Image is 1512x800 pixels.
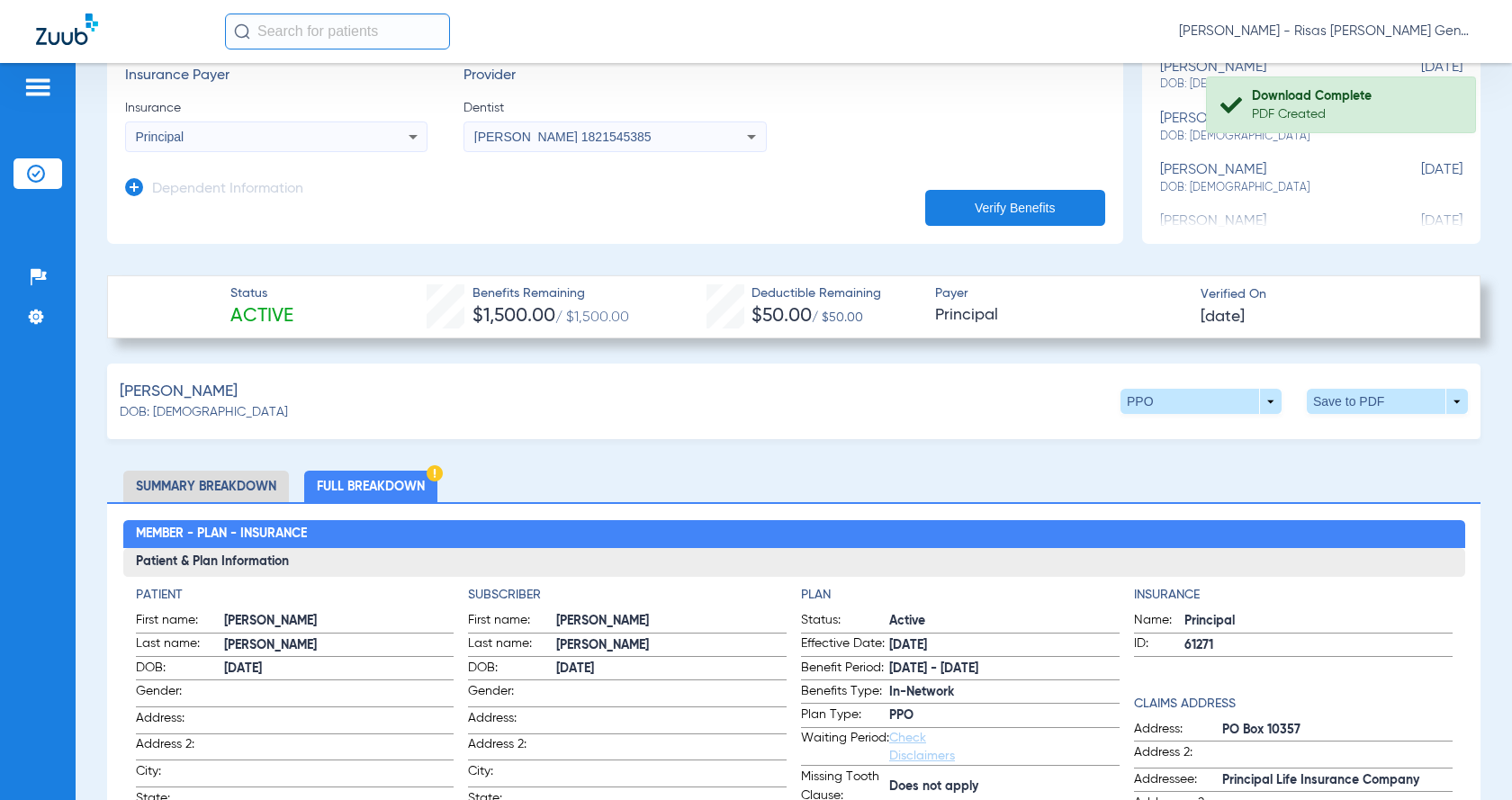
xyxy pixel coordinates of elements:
div: Download Complete [1252,87,1460,105]
span: City: [136,762,224,787]
span: DOB: [DEMOGRAPHIC_DATA] [1160,129,1372,145]
span: [DATE] [1372,162,1462,195]
span: Principal [136,130,184,144]
span: Verified On [1201,285,1451,304]
span: DOB: [136,659,224,680]
span: [PERSON_NAME] - Risas [PERSON_NAME] General [1179,22,1476,40]
span: Does not apply [889,778,1120,796]
span: Last name: [468,634,556,656]
input: Search for patients [225,13,450,49]
h4: Plan [801,586,1120,605]
span: First name: [468,611,556,633]
button: PPO [1120,389,1282,414]
span: Principal [1184,612,1453,631]
span: Dentist [463,99,766,117]
h3: Provider [463,67,766,85]
span: Principal Life Insurance Company [1222,771,1453,790]
h2: Member - Plan - Insurance [123,520,1465,549]
span: / $1,500.00 [555,310,629,325]
span: Address: [136,709,224,733]
span: Effective Date: [801,634,889,656]
span: Active [889,612,1120,631]
div: [PERSON_NAME] [1160,59,1372,93]
div: PDF Created [1252,105,1460,123]
span: $50.00 [751,307,812,326]
span: Status: [801,611,889,633]
span: [DATE] [556,660,787,679]
h3: Insurance Payer [125,67,427,85]
span: Payer [935,284,1185,303]
span: [DATE] - [DATE] [889,660,1120,679]
span: [PERSON_NAME] [556,636,787,655]
h3: Dependent Information [152,181,303,199]
span: ID: [1134,634,1184,656]
span: Benefits Type: [801,682,889,704]
span: DOB: [DEMOGRAPHIC_DATA] [1160,180,1372,196]
span: Benefits Remaining [472,284,629,303]
li: Summary Breakdown [123,471,289,502]
span: Active [230,304,293,329]
span: Principal [935,304,1185,327]
li: Full Breakdown [304,471,437,502]
img: hamburger-icon [23,76,52,98]
span: [PERSON_NAME] 1821545385 [474,130,652,144]
a: Check Disclaimers [889,732,955,762]
span: Gender: [468,682,556,706]
h3: Patient & Plan Information [123,548,1465,577]
span: Gender: [136,682,224,706]
h4: Subscriber [468,586,787,605]
span: Status [230,284,293,303]
span: Address 2: [1134,743,1222,768]
span: Last name: [136,634,224,656]
img: Hazard [427,465,443,481]
span: Address: [1134,720,1222,742]
span: PO Box 10357 [1222,721,1453,740]
h4: Insurance [1134,586,1453,605]
img: Zuub Logo [36,13,98,45]
img: Search Icon [234,23,250,40]
span: Addressee: [1134,770,1222,792]
iframe: Chat Widget [1422,714,1512,800]
span: $1,500.00 [472,307,555,326]
span: City: [468,762,556,787]
span: Benefit Period: [801,659,889,680]
span: PPO [889,706,1120,725]
span: In-Network [889,683,1120,702]
span: Insurance [125,99,427,117]
span: DOB: [DEMOGRAPHIC_DATA] [120,403,288,422]
span: [DATE] [224,660,454,679]
span: [PERSON_NAME] [224,612,454,631]
button: Verify Benefits [925,190,1105,226]
span: [DATE] [1201,306,1245,328]
span: Address 2: [136,735,224,760]
span: Address 2: [468,735,556,760]
span: Plan Type: [801,706,889,727]
span: [PERSON_NAME] [224,636,454,655]
span: [PERSON_NAME] [556,612,787,631]
span: Address: [468,709,556,733]
h4: Claims Address [1134,695,1453,714]
span: Deductible Remaining [751,284,881,303]
div: [PERSON_NAME] [1160,162,1372,195]
span: DOB: [468,659,556,680]
button: Save to PDF [1307,389,1468,414]
span: First name: [136,611,224,633]
span: [DATE] [889,636,1120,655]
h4: Patient [136,586,454,605]
span: DOB: [DEMOGRAPHIC_DATA] [1160,76,1372,93]
span: [PERSON_NAME] [120,381,238,403]
div: [PERSON_NAME] [1160,111,1372,144]
span: Name: [1134,611,1184,633]
span: Waiting Period: [801,729,889,765]
span: / $50.00 [812,311,863,324]
span: 61271 [1184,636,1453,655]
